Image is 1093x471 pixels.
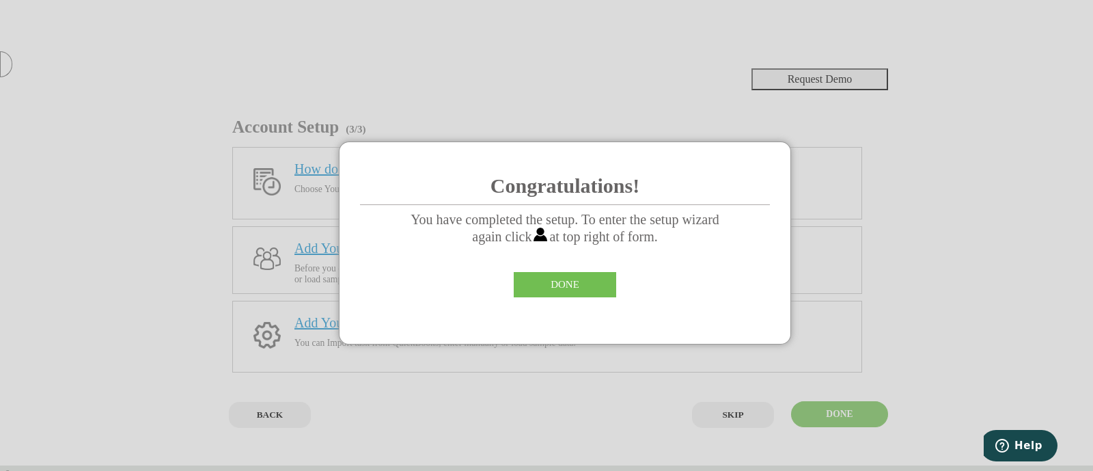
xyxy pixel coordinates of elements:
iframe: Opens a widget where you can find more information [984,430,1057,464]
div: You have completed the setup. To enter the setup wizard again click at top right of form. [370,205,760,252]
div: Congratulations! [360,167,770,205]
div: DONE [514,272,616,297]
img: Userblack.png [531,228,549,241]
